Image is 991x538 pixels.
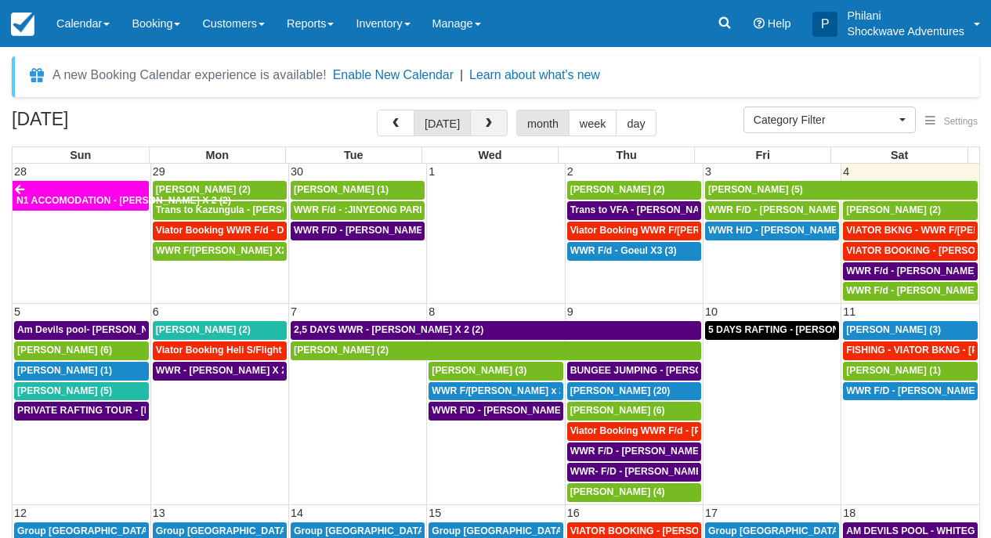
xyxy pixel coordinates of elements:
[567,201,701,220] a: Trans to VFA - [PERSON_NAME] X 2 (2)
[570,425,884,436] span: Viator Booking WWR F/d - [PERSON_NAME] [PERSON_NAME] X2 (2)
[570,184,665,195] span: [PERSON_NAME] (2)
[151,507,167,519] span: 13
[291,201,425,220] a: WWR F/d - :JINYEONG PARK X 4 (4)
[291,222,425,240] a: WWR F/D - [PERSON_NAME] X 1 (1)
[432,365,526,376] span: [PERSON_NAME] (3)
[429,362,562,381] a: [PERSON_NAME] (3)
[768,17,791,30] span: Help
[156,525,309,536] span: Group [GEOGRAPHIC_DATA] (18)
[291,341,701,360] a: [PERSON_NAME] (2)
[567,242,701,261] a: WWR F/d - Goeul X3 (3)
[427,507,443,519] span: 15
[841,305,857,318] span: 11
[916,110,987,133] button: Settings
[708,204,872,215] span: WWR F/D - [PERSON_NAME] X 4 (4)
[843,262,978,281] a: WWR F/d - [PERSON_NAME] X 2 (2)
[12,110,210,139] h2: [DATE]
[567,362,701,381] a: BUNGEE JUMPING - [PERSON_NAME] 2 (2)
[153,201,287,220] a: Trans to Kazungula - [PERSON_NAME] x 1 (2)
[13,507,28,519] span: 12
[460,68,463,81] span: |
[567,442,701,461] a: WWR F/D - [PERSON_NAME] X 4 (4)
[843,282,978,301] a: WWR F/d - [PERSON_NAME] (1)
[291,181,425,200] a: [PERSON_NAME] (1)
[570,525,775,536] span: VIATOR BOOKING - [PERSON_NAME] X 4 (4)
[843,201,978,220] a: [PERSON_NAME] (2)
[14,341,149,360] a: [PERSON_NAME] (6)
[708,324,907,335] span: 5 DAYS RAFTING - [PERSON_NAME] X 2 (4)
[841,165,851,178] span: 4
[705,181,978,200] a: [PERSON_NAME] (5)
[846,365,941,376] span: [PERSON_NAME] (1)
[705,222,839,240] a: WWR H/D - [PERSON_NAME] 5 (5)
[843,222,978,240] a: VIATOR BKNG - WWR F/[PERSON_NAME] 3 (3)
[743,107,916,133] button: Category Filter
[427,305,436,318] span: 8
[570,385,671,396] span: [PERSON_NAME] (20)
[294,345,389,356] span: [PERSON_NAME] (2)
[291,321,701,340] a: 2,5 DAYS WWR - [PERSON_NAME] X 2 (2)
[847,23,964,39] p: Shockwave Adventures
[294,204,458,215] span: WWR F/d - :JINYEONG PARK X 4 (4)
[17,365,112,376] span: [PERSON_NAME] (1)
[153,362,287,381] a: WWR - [PERSON_NAME] X 2 (2)
[944,116,978,127] span: Settings
[569,110,617,136] button: week
[705,321,839,340] a: 5 DAYS RAFTING - [PERSON_NAME] X 2 (4)
[847,8,964,23] p: Philani
[843,242,978,261] a: VIATOR BOOKING - [PERSON_NAME] 2 (2)
[754,18,765,29] i: Help
[17,525,171,536] span: Group [GEOGRAPHIC_DATA] (18)
[429,402,562,421] a: WWR F\D - [PERSON_NAME] X 3 (3)
[846,324,941,335] span: [PERSON_NAME] (3)
[708,225,863,236] span: WWR H/D - [PERSON_NAME] 5 (5)
[14,321,149,340] a: Am Devils pool- [PERSON_NAME] X 2 (2)
[156,204,363,215] span: Trans to Kazungula - [PERSON_NAME] x 1 (2)
[567,382,701,401] a: [PERSON_NAME] (20)
[432,385,579,396] span: WWR F/[PERSON_NAME] x 2 (2)
[566,165,575,178] span: 2
[153,341,287,360] a: Viator Booking Heli S/Flight - [PERSON_NAME] X 1 (1)
[294,525,447,536] span: Group [GEOGRAPHIC_DATA] (36)
[708,525,862,536] span: Group [GEOGRAPHIC_DATA] (18)
[616,110,656,136] button: day
[567,483,701,502] a: [PERSON_NAME] (4)
[17,345,112,356] span: [PERSON_NAME] (6)
[570,204,749,215] span: Trans to VFA - [PERSON_NAME] X 2 (2)
[567,222,701,240] a: Viator Booking WWR F/[PERSON_NAME] X 2 (2)
[812,12,837,37] div: P
[703,305,719,318] span: 10
[616,149,636,161] span: Thu
[13,181,149,211] a: N1 ACCOMODATION - [PERSON_NAME] X 2 (2)
[478,149,501,161] span: Wed
[705,201,839,220] a: WWR F/D - [PERSON_NAME] X 4 (4)
[427,165,436,178] span: 1
[70,149,91,161] span: Sun
[843,362,978,381] a: [PERSON_NAME] (1)
[13,305,22,318] span: 5
[17,405,252,416] span: PRIVATE RAFTING TOUR - [PERSON_NAME] X 5 (5)
[567,402,701,421] a: [PERSON_NAME] (6)
[153,321,287,340] a: [PERSON_NAME] (2)
[756,149,770,161] span: Fri
[17,385,112,396] span: [PERSON_NAME] (5)
[708,184,803,195] span: [PERSON_NAME] (5)
[289,165,305,178] span: 30
[846,204,941,215] span: [PERSON_NAME] (2)
[156,365,302,376] span: WWR - [PERSON_NAME] X 2 (2)
[294,184,389,195] span: [PERSON_NAME] (1)
[516,110,570,136] button: month
[156,245,302,256] span: WWR F/[PERSON_NAME] X2 (2)
[570,225,789,236] span: Viator Booking WWR F/[PERSON_NAME] X 2 (2)
[429,382,562,401] a: WWR F/[PERSON_NAME] x 2 (2)
[703,507,719,519] span: 17
[570,466,728,477] span: WWR- F/D - [PERSON_NAME] 2 (2)
[11,13,34,36] img: checkfront-main-nav-mini-logo.png
[344,149,363,161] span: Tue
[151,165,167,178] span: 29
[566,305,575,318] span: 9
[333,67,454,83] button: Enable New Calendar
[294,225,458,236] span: WWR F/D - [PERSON_NAME] X 1 (1)
[14,382,149,401] a: [PERSON_NAME] (5)
[151,305,161,318] span: 6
